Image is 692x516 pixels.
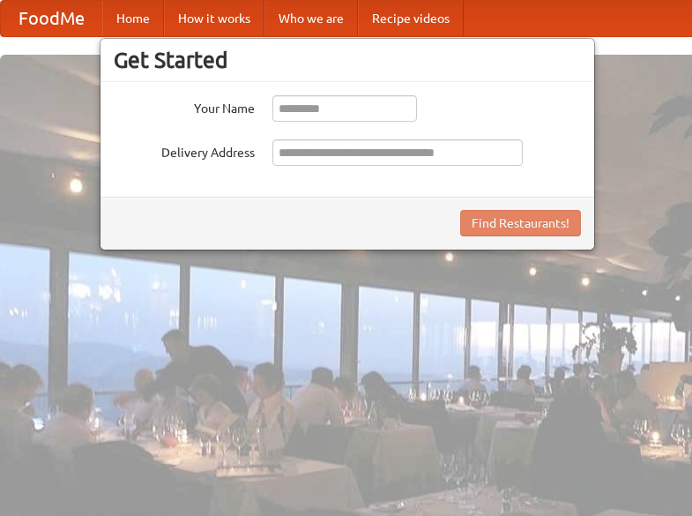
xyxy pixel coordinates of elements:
[114,47,581,73] h3: Get Started
[114,139,255,161] label: Delivery Address
[264,1,358,36] a: Who we are
[102,1,164,36] a: Home
[164,1,264,36] a: How it works
[358,1,464,36] a: Recipe videos
[460,210,581,236] button: Find Restaurants!
[114,95,255,117] label: Your Name
[1,1,102,36] a: FoodMe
